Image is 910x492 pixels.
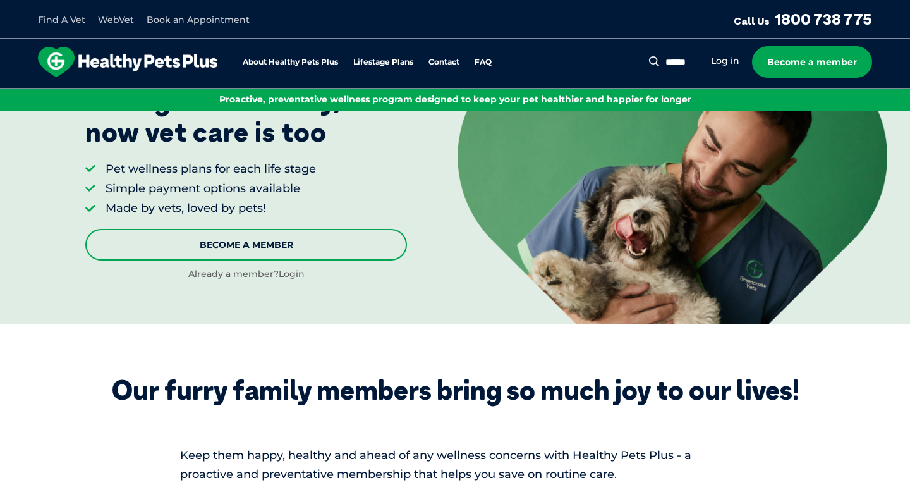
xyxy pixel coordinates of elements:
[219,94,691,105] span: Proactive, preventative wellness program designed to keep your pet healthier and happier for longer
[106,181,316,197] li: Simple payment options available
[734,15,770,27] span: Call Us
[243,58,338,66] a: About Healthy Pets Plus
[353,58,413,66] a: Lifestage Plans
[646,55,662,68] button: Search
[475,58,492,66] a: FAQ
[458,38,887,324] img: <p>Loving them is easy, <br /> now vet care is too</p>
[85,268,407,281] div: Already a member?
[147,14,250,25] a: Book an Appointment
[38,14,85,25] a: Find A Vet
[38,47,217,77] img: hpp-logo
[734,9,872,28] a: Call Us1800 738 775
[752,46,872,78] a: Become a member
[85,85,341,149] p: Loving them is easy, now vet care is too
[85,229,407,261] a: Become A Member
[428,58,459,66] a: Contact
[711,55,739,67] a: Log in
[180,448,691,481] span: Keep them happy, healthy and ahead of any wellness concerns with Healthy Pets Plus - a proactive ...
[112,374,799,406] div: Our furry family members bring so much joy to our lives!
[106,200,316,216] li: Made by vets, loved by pets!
[106,161,316,177] li: Pet wellness plans for each life stage
[98,14,134,25] a: WebVet
[279,268,305,280] a: Login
